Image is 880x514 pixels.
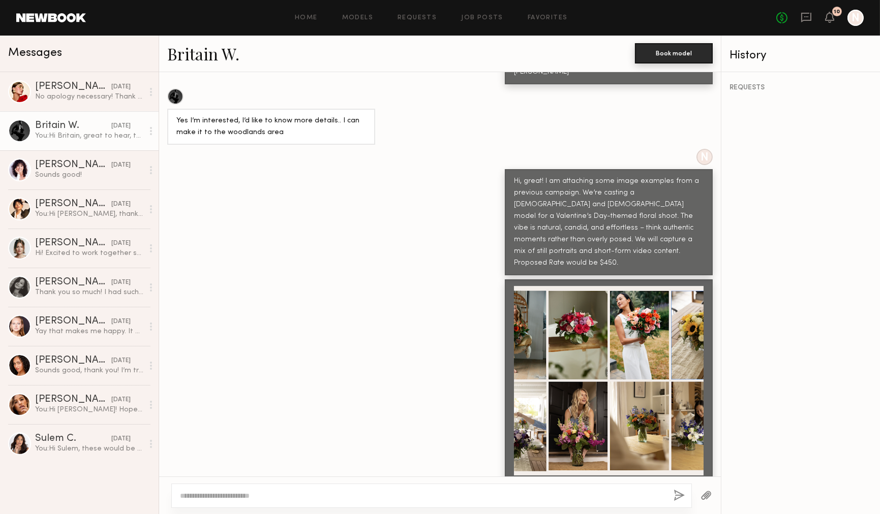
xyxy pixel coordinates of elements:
[35,327,143,336] div: Yay that makes me happy. It was so nice working with you all! Thank you for having me :)
[35,405,143,414] div: You: Hi [PERSON_NAME]! Hope you enjoyed your cruise! Thank you so much for your interest in worki...
[35,366,143,375] div: Sounds good, thank you! I’m trying to look, but don’t think i’m able to do it on my end. I’ve had...
[398,15,437,21] a: Requests
[635,43,713,63] button: Book model
[111,121,131,131] div: [DATE]
[35,121,111,131] div: Britain W.
[35,248,143,258] div: Hi! Excited to work together soon :).
[111,160,131,170] div: [DATE]
[461,15,503,21] a: Job Posts
[111,395,131,405] div: [DATE]
[35,395,111,405] div: [PERSON_NAME]
[35,209,143,219] div: You: Hi [PERSON_NAME], thank you for getting back to us! We completely understand and respect you...
[35,170,143,180] div: Sounds good!
[35,356,111,366] div: [PERSON_NAME]
[111,356,131,366] div: [DATE]
[35,238,111,248] div: [PERSON_NAME]
[847,10,864,26] a: N
[111,278,131,287] div: [DATE]
[35,287,143,297] div: Thank you so much! I had such a lovely day!
[167,43,239,65] a: Britain W.
[514,176,704,269] div: Hi, great! I am attaching some image examples from a previous campaign. We’re casting a [DEMOGRAP...
[8,47,62,59] span: Messages
[528,15,568,21] a: Favorites
[111,82,131,92] div: [DATE]
[35,82,111,92] div: [PERSON_NAME]
[834,9,840,15] div: 10
[35,316,111,327] div: [PERSON_NAME]
[111,317,131,327] div: [DATE]
[35,277,111,287] div: [PERSON_NAME]
[35,131,143,141] div: You: Hi Britain, great to hear, thank you for your reply! I can negotiate to $525.
[342,15,373,21] a: Models
[111,434,131,444] div: [DATE]
[295,15,318,21] a: Home
[35,199,111,209] div: [PERSON_NAME]
[635,49,713,57] a: Book model
[35,160,111,170] div: [PERSON_NAME]
[176,115,366,139] div: Yes I’m interested, I’d like to know more details.. I can make it to the woodlands area
[111,200,131,209] div: [DATE]
[35,434,111,444] div: Sulem C.
[35,92,143,102] div: No apology necessary! Thank you for your flexibility - let’s go ahead with that. Look forward to ...
[730,84,872,91] div: REQUESTS
[730,50,872,61] div: History
[111,239,131,248] div: [DATE]
[35,444,143,454] div: You: Hi Sulem, these would be for web/print/social. If you're not comfortable with the terms and ...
